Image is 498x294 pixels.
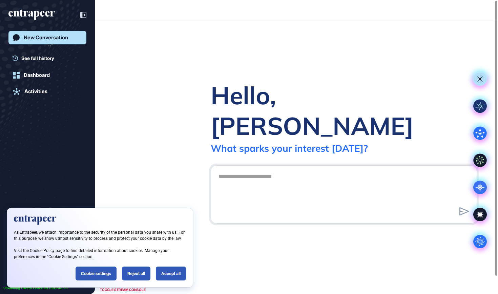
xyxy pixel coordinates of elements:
div: Hello, [PERSON_NAME] [211,80,477,141]
div: entrapeer-logo [8,9,55,20]
a: See full history [13,55,86,62]
div: Activities [24,88,47,94]
a: Activities [8,85,86,98]
span: See full history [21,55,54,62]
div: What sparks your interest [DATE]? [211,142,368,154]
div: Dashboard [24,72,50,78]
div: New Conversation [24,35,68,41]
a: Dashboard [8,68,86,82]
a: New Conversation [8,31,86,44]
div: TOGGLE STREAM CONSOLE [98,286,147,294]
